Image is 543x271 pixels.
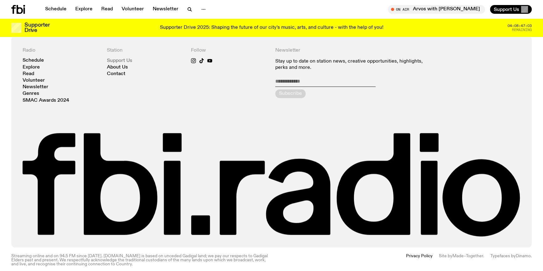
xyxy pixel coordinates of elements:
[24,23,50,33] h3: Supporter Drive
[149,5,182,14] a: Newsletter
[490,253,516,258] span: Typefaces by
[107,58,132,63] a: Support Us
[512,28,532,32] span: Remaining
[98,5,117,14] a: Read
[41,5,70,14] a: Schedule
[483,253,484,258] span: .
[452,253,483,258] a: Made–Together
[23,58,44,63] a: Schedule
[23,65,40,70] a: Explore
[275,89,306,98] button: Subscribe
[71,5,96,14] a: Explore
[107,47,184,53] h4: Station
[191,47,268,53] h4: Follow
[23,98,69,103] a: SMAC Awards 2024
[23,47,99,53] h4: Radio
[11,254,268,266] p: Streaming online and on 94.5 FM since [DATE]. [DOMAIN_NAME] is based on unceded Gadigal land; we ...
[388,5,485,14] button: On AirArvos with [PERSON_NAME]
[118,5,148,14] a: Volunteer
[406,254,433,266] a: Privacy Policy
[23,72,34,76] a: Read
[107,72,125,76] a: Contact
[516,253,531,258] a: Dinamo
[23,78,45,83] a: Volunteer
[508,24,532,28] span: 04:08:47:03
[439,253,452,258] span: Site by
[275,58,436,70] p: Stay up to date on station news, creative opportunities, highlights, perks and more.
[107,65,128,70] a: About Us
[23,85,48,89] a: Newsletter
[275,47,436,53] h4: Newsletter
[494,7,519,12] span: Support Us
[490,5,532,14] button: Support Us
[160,25,383,31] p: Supporter Drive 2025: Shaping the future of our city’s music, arts, and culture - with the help o...
[23,91,39,96] a: Genres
